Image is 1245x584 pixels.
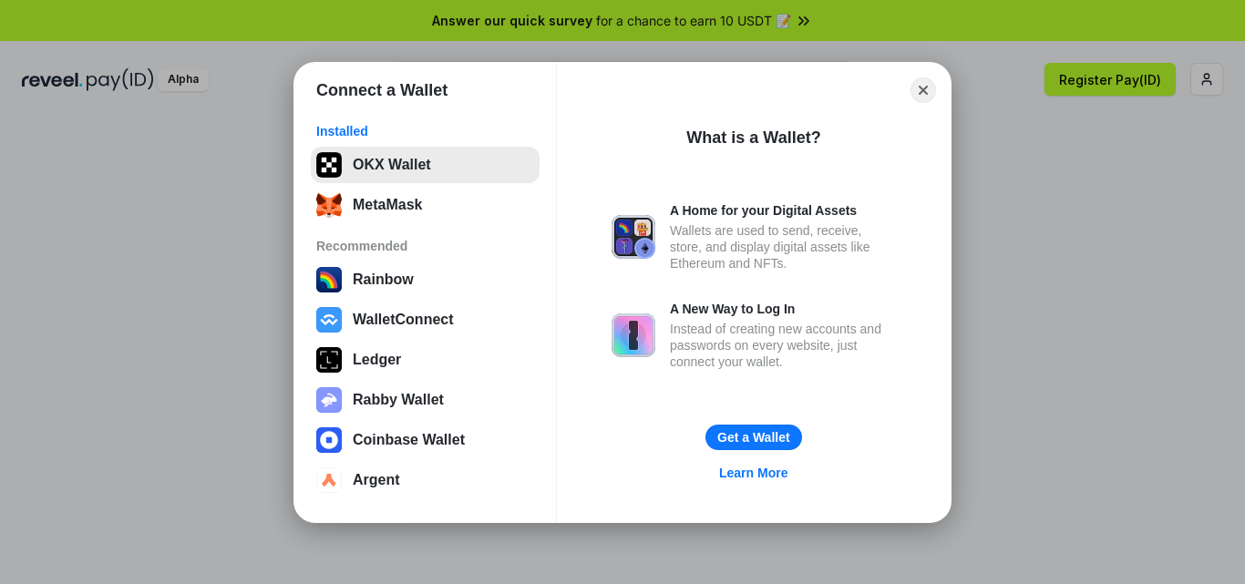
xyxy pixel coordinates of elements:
div: Ledger [353,352,401,368]
div: OKX Wallet [353,157,431,173]
div: Instead of creating new accounts and passwords on every website, just connect your wallet. [670,321,896,370]
h1: Connect a Wallet [316,79,448,101]
button: Rainbow [311,261,540,298]
div: Argent [353,472,400,488]
div: A New Way to Log In [670,301,896,317]
div: MetaMask [353,197,422,213]
img: svg+xml,%3Csvg%20xmlns%3D%22http%3A%2F%2Fwww.w3.org%2F2000%2Fsvg%22%20width%3D%2228%22%20height%3... [316,347,342,373]
img: svg+xml,%3Csvg%20width%3D%2228%22%20height%3D%2228%22%20viewBox%3D%220%200%2028%2028%22%20fill%3D... [316,467,342,493]
img: svg+xml;base64,PHN2ZyB3aWR0aD0iMzUiIGhlaWdodD0iMzQiIHZpZXdCb3g9IjAgMCAzNSAzNCIgZmlsbD0ibm9uZSIgeG... [316,192,342,218]
img: svg+xml,%3Csvg%20width%3D%2228%22%20height%3D%2228%22%20viewBox%3D%220%200%2028%2028%22%20fill%3D... [316,427,342,453]
button: OKX Wallet [311,147,540,183]
div: What is a Wallet? [686,127,820,149]
img: svg+xml,%3Csvg%20xmlns%3D%22http%3A%2F%2Fwww.w3.org%2F2000%2Fsvg%22%20fill%3D%22none%22%20viewBox... [612,215,655,259]
div: Rainbow [353,272,414,288]
img: svg+xml,%3Csvg%20xmlns%3D%22http%3A%2F%2Fwww.w3.org%2F2000%2Fsvg%22%20fill%3D%22none%22%20viewBox... [612,313,655,357]
button: Get a Wallet [705,425,802,450]
div: Learn More [719,465,787,481]
div: Coinbase Wallet [353,432,465,448]
div: Wallets are used to send, receive, store, and display digital assets like Ethereum and NFTs. [670,222,896,272]
button: MetaMask [311,187,540,223]
img: svg+xml,%3Csvg%20xmlns%3D%22http%3A%2F%2Fwww.w3.org%2F2000%2Fsvg%22%20fill%3D%22none%22%20viewBox... [316,387,342,413]
button: Argent [311,462,540,498]
img: 5VZ71FV6L7PA3gg3tXrdQ+DgLhC+75Wq3no69P3MC0NFQpx2lL04Ql9gHK1bRDjsSBIvScBnDTk1WrlGIZBorIDEYJj+rhdgn... [316,152,342,178]
div: Recommended [316,238,534,254]
div: Rabby Wallet [353,392,444,408]
button: WalletConnect [311,302,540,338]
button: Close [911,77,936,103]
button: Ledger [311,342,540,378]
div: A Home for your Digital Assets [670,202,896,219]
a: Learn More [708,461,798,485]
div: Get a Wallet [717,429,790,446]
button: Coinbase Wallet [311,422,540,458]
img: svg+xml,%3Csvg%20width%3D%2228%22%20height%3D%2228%22%20viewBox%3D%220%200%2028%2028%22%20fill%3D... [316,307,342,333]
button: Rabby Wallet [311,382,540,418]
div: Installed [316,123,534,139]
img: svg+xml,%3Csvg%20width%3D%22120%22%20height%3D%22120%22%20viewBox%3D%220%200%20120%20120%22%20fil... [316,267,342,292]
div: WalletConnect [353,312,454,328]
